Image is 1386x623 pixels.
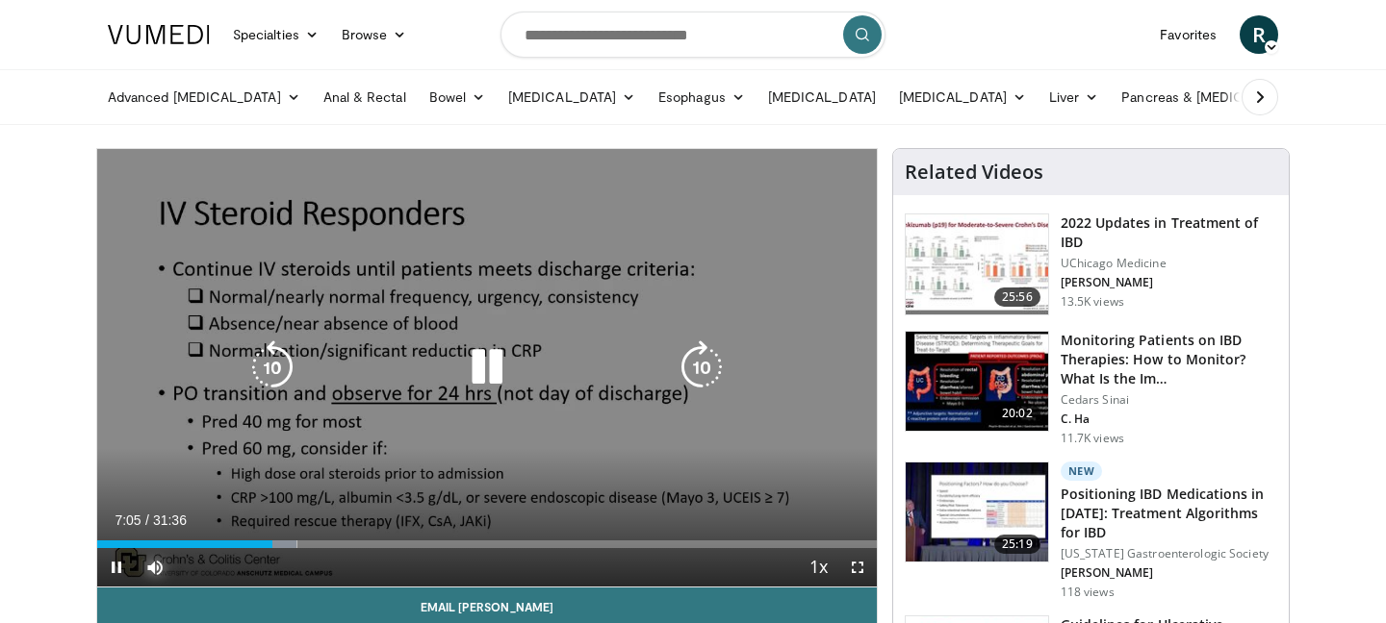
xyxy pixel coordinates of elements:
[1061,294,1124,310] p: 13.5K views
[108,25,210,44] img: VuMedi Logo
[838,548,877,586] button: Fullscreen
[115,512,141,528] span: 7:05
[1061,546,1277,561] p: [US_STATE] Gastroenterologic Society
[1061,256,1277,271] p: UChicago Medicine
[497,78,647,116] a: [MEDICAL_DATA]
[1061,213,1277,252] h3: 2022 Updates in Treatment of IBD
[905,161,1043,184] h4: Related Videos
[1061,485,1277,542] h3: Positioning IBD Medications in [DATE]: Treatment Algorithms for IBD
[906,462,1048,562] img: 9ce3f8e3-680b-420d-aa6b-dcfa94f31065.150x105_q85_crop-smart_upscale.jpg
[647,78,757,116] a: Esophagus
[418,78,497,116] a: Bowel
[153,512,187,528] span: 31:36
[905,213,1277,315] a: 25:56 2022 Updates in Treatment of IBD UChicago Medicine [PERSON_NAME] 13.5K views
[1061,392,1277,408] p: Cedars Sinai
[96,78,312,116] a: Advanced [MEDICAL_DATA]
[994,287,1040,307] span: 25:56
[221,15,330,54] a: Specialties
[136,548,174,586] button: Mute
[97,540,877,548] div: Progress Bar
[994,535,1040,554] span: 25:19
[905,331,1277,446] a: 20:02 Monitoring Patients on IBD Therapies: How to Monitor? What Is the Im… Cedars Sinai C. Ha 11...
[145,512,149,528] span: /
[312,78,418,116] a: Anal & Rectal
[1061,565,1277,581] p: [PERSON_NAME]
[800,548,838,586] button: Playback Rate
[1061,275,1277,290] p: [PERSON_NAME]
[97,548,136,586] button: Pause
[887,78,1038,116] a: [MEDICAL_DATA]
[97,149,877,587] video-js: Video Player
[1061,461,1103,481] p: New
[906,332,1048,432] img: 609225da-72ea-422a-b68c-0f05c1f2df47.150x105_q85_crop-smart_upscale.jpg
[1061,431,1124,446] p: 11.7K views
[1061,411,1277,427] p: C. Ha
[1240,15,1278,54] a: R
[757,78,887,116] a: [MEDICAL_DATA]
[1110,78,1335,116] a: Pancreas & [MEDICAL_DATA]
[1148,15,1228,54] a: Favorites
[500,12,885,58] input: Search topics, interventions
[1038,78,1110,116] a: Liver
[1061,585,1115,600] p: 118 views
[994,404,1040,423] span: 20:02
[906,214,1048,314] img: 9393c547-9b5d-4ed4-b79d-9c9e6c9be491.150x105_q85_crop-smart_upscale.jpg
[330,15,419,54] a: Browse
[1061,331,1277,388] h3: Monitoring Patients on IBD Therapies: How to Monitor? What Is the Im…
[905,461,1277,600] a: 25:19 New Positioning IBD Medications in [DATE]: Treatment Algorithms for IBD [US_STATE] Gastroen...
